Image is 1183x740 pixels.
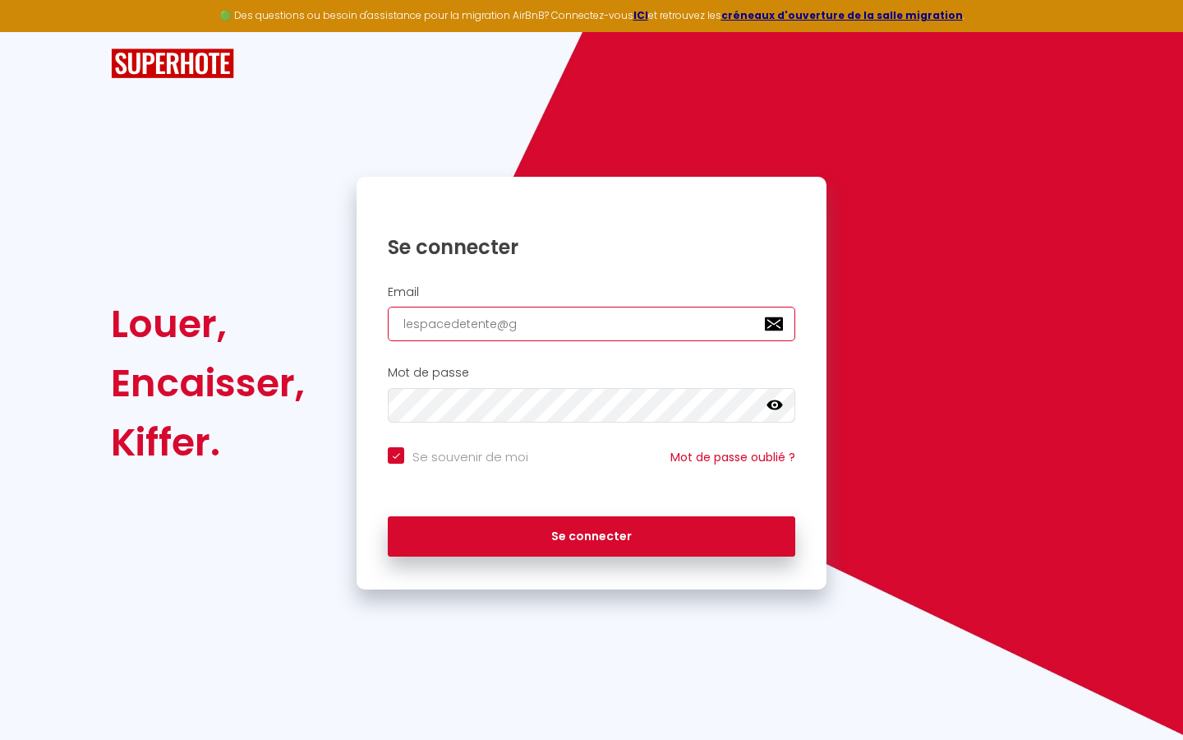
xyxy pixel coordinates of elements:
[388,366,795,380] h2: Mot de passe
[388,285,795,299] h2: Email
[13,7,62,56] button: Ouvrir le widget de chat LiveChat
[388,307,795,341] input: Ton Email
[111,413,305,472] div: Kiffer.
[388,516,795,557] button: Se connecter
[721,8,963,22] a: créneaux d'ouverture de la salle migration
[111,294,305,354] div: Louer,
[670,449,795,465] a: Mot de passe oublié ?
[388,234,795,260] h1: Se connecter
[633,8,648,22] a: ICI
[111,354,305,413] div: Encaisser,
[111,49,234,79] img: SuperHote logo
